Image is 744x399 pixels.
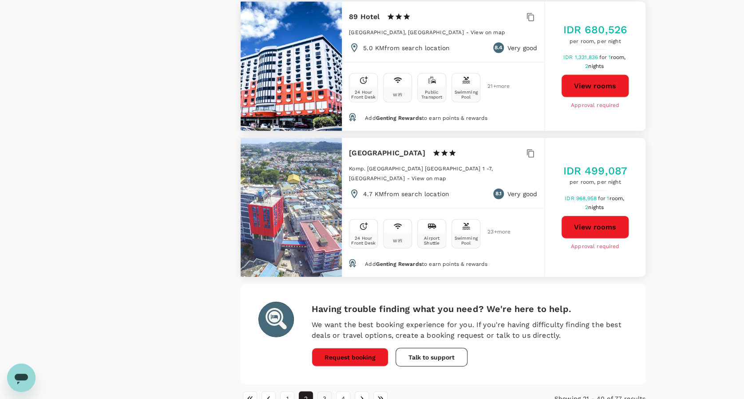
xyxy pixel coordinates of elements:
p: 5.0 KM from search location [363,43,450,52]
h5: IDR 499,087 [563,164,627,178]
span: 1 [608,54,627,60]
span: 21 + more [487,83,501,89]
span: room, [609,195,624,201]
p: Very good [507,43,537,52]
span: 1 [607,195,625,201]
span: Approval required [571,242,620,251]
span: Add to earn points & rewards [365,115,487,121]
span: per room, per night [563,37,627,46]
div: Swimming Pool [454,236,478,245]
h6: Having trouble finding what you need? We're here to help. [312,302,628,316]
button: View rooms [561,75,629,98]
span: Genting Rewards [376,261,421,267]
h6: 89 Hotel [349,11,380,23]
span: 8.1 [495,190,501,198]
iframe: Button to launch messaging window [7,363,36,392]
span: for [598,195,607,201]
span: per room, per night [563,178,627,187]
button: Talk to support [396,348,467,367]
button: View rooms [561,216,629,239]
p: 4.7 KM from search location [363,190,449,198]
h5: IDR 680,526 [563,23,627,37]
span: room, [610,54,625,60]
span: 2 [585,204,605,210]
span: IDR 1,331,836 [563,54,599,60]
div: Wifi [393,238,402,243]
span: nights [588,204,604,210]
span: IDR 968,958 [565,195,598,201]
p: We want the best booking experience for you. If you're having difficulty finding the best deals o... [312,320,628,341]
span: - [407,175,412,182]
button: Request booking [312,348,388,367]
div: Airport Shuttle [419,236,444,245]
span: 8.4 [494,43,502,52]
h6: [GEOGRAPHIC_DATA] [349,147,425,159]
span: View on map [471,29,505,36]
span: 23 + more [487,229,501,235]
span: [GEOGRAPHIC_DATA], [GEOGRAPHIC_DATA] [349,29,463,36]
div: Swimming Pool [454,90,478,99]
div: Public Transport [419,90,444,99]
span: nights [588,63,604,69]
div: 24 Hour Front Desk [351,236,376,245]
a: View on map [412,174,446,182]
div: 24 Hour Front Desk [351,90,376,99]
div: Wifi [393,92,402,97]
span: Genting Rewards [376,115,421,121]
span: Komp. [GEOGRAPHIC_DATA] [GEOGRAPHIC_DATA] 1 -7, [GEOGRAPHIC_DATA] [349,166,493,182]
p: Very good [507,190,537,198]
a: View on map [471,28,505,36]
span: Add to earn points & rewards [365,261,487,267]
span: View on map [412,175,446,182]
span: for [599,54,608,60]
span: 2 [585,63,605,69]
span: Approval required [571,101,620,110]
span: - [466,29,471,36]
